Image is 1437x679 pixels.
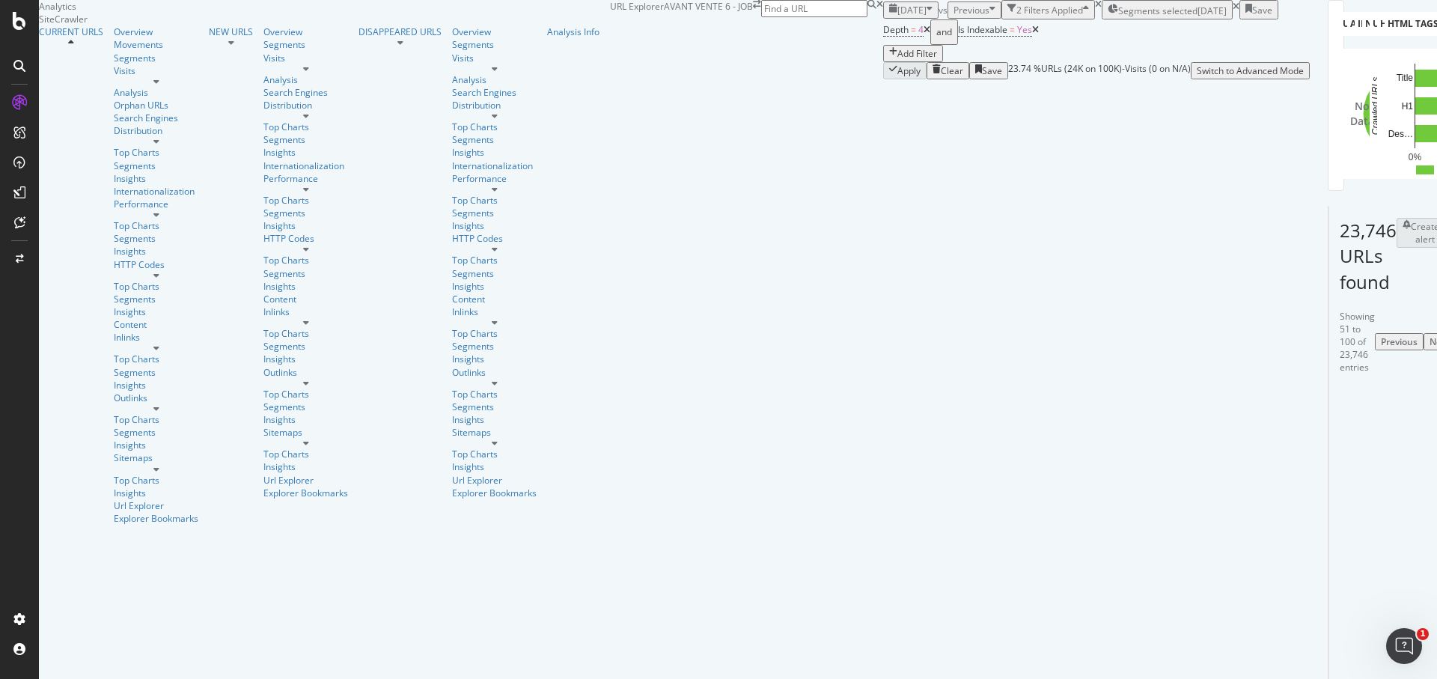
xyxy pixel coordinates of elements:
span: No Data [1350,99,1374,129]
a: Top Charts [114,353,198,365]
div: HTTP Codes [114,258,198,271]
div: Search Engines [452,86,516,99]
a: Segments [452,340,537,353]
button: [DATE] [883,1,939,19]
span: Depth [883,23,909,36]
a: Segments [114,426,198,439]
a: Segments [452,133,537,146]
span: 23,746 URLs found [1340,218,1397,294]
text: Des… [1388,129,1413,139]
button: Clear [927,62,969,79]
a: Insights [452,413,537,426]
a: Top Charts [263,121,348,133]
div: Segments [452,207,537,219]
a: Top Charts [114,413,198,426]
a: Insights [452,353,537,365]
a: Performance [452,172,537,185]
div: Top Charts [452,388,537,401]
span: 2025 Sep. 8th [897,4,927,16]
div: Insights [452,280,537,293]
text: Crawled URLs [1370,77,1381,135]
a: Overview [452,25,537,38]
a: Top Charts [452,327,537,340]
span: 1 [1417,628,1429,640]
a: Visits [452,52,537,64]
div: Outlinks [263,366,348,379]
a: Analysis [452,73,537,86]
div: Inlinks [114,331,198,344]
text: 0% [1409,152,1422,162]
a: Distribution [452,99,537,112]
a: Inlinks [263,305,348,318]
div: Insights [263,460,348,473]
a: Top Charts [263,194,348,207]
div: CURRENT URLS [39,25,103,38]
a: Top Charts [452,254,537,267]
div: Content [452,293,537,305]
text: H1 [1402,101,1414,112]
button: Save [969,62,1008,79]
button: Apply [883,62,927,79]
a: Top Charts [452,121,537,133]
a: Sitemaps [114,451,198,464]
a: Internationalization [452,159,533,172]
div: Insights [452,460,537,473]
a: Search Engines [263,86,328,99]
div: Top Charts [114,280,198,293]
a: Overview [114,25,198,38]
div: Switch to Advanced Mode [1197,64,1304,77]
div: Segments [452,267,537,280]
div: - Visits ( 0 on N/A ) [1122,62,1191,79]
a: Analysis Info [547,25,599,38]
a: Url Explorer [114,499,198,512]
a: Segments [114,366,198,379]
a: Insights [452,146,537,159]
a: Outlinks [452,366,537,379]
div: Insights [114,245,198,258]
div: 2 Filters Applied [1016,4,1083,16]
a: Insights [263,280,348,293]
div: Top Charts [263,388,348,401]
span: Segments selected [1118,4,1197,17]
a: Segments [452,401,537,413]
a: Segments [452,38,537,51]
a: Insights [263,413,348,426]
a: Insights [263,219,348,232]
div: Top Charts [452,448,537,460]
a: Top Charts [114,474,198,487]
div: Segments [263,267,348,280]
span: Yes [1017,23,1032,36]
a: Top Charts [452,194,537,207]
div: Insights [114,487,198,499]
a: NEW URLS [209,25,253,38]
div: Insights [114,439,198,451]
span: = [1010,23,1015,36]
a: Explorer Bookmarks [263,487,348,499]
a: Distribution [114,124,198,137]
a: Segments [263,38,348,51]
a: Inlinks [452,305,537,318]
div: Overview [263,25,348,38]
div: HTTP Codes [452,232,537,245]
a: Visits [263,52,348,64]
button: and [930,19,958,45]
div: Showing 51 to 100 of 23,746 entries [1340,310,1375,374]
div: Internationalization [263,159,344,172]
a: Analysis [114,86,198,99]
a: Segments [263,401,348,413]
